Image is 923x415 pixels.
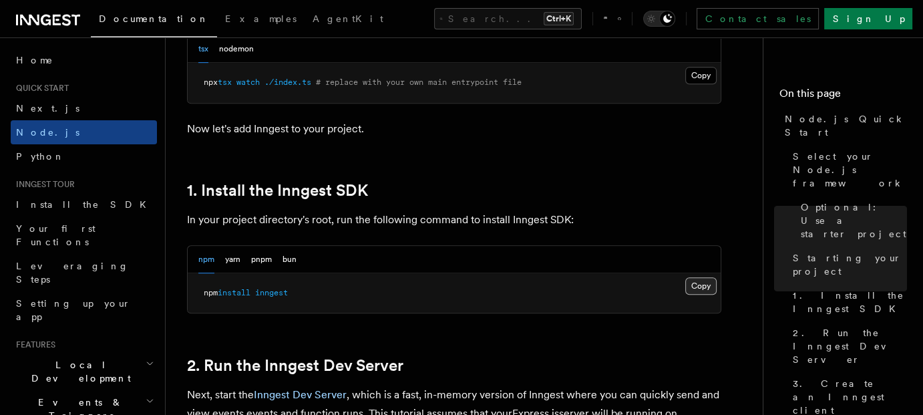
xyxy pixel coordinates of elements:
span: Home [16,53,53,67]
span: Node.js Quick Start [785,112,907,139]
span: Leveraging Steps [16,261,129,285]
a: Contact sales [697,8,819,29]
button: Search...Ctrl+K [434,8,582,29]
a: 2. Run the Inngest Dev Server [187,356,403,375]
span: Examples [225,13,297,24]
span: # replace with your own main entrypoint file [316,78,522,87]
a: Optional: Use a starter project [795,195,907,246]
span: Install the SDK [16,199,154,210]
a: Node.js Quick Start [779,107,907,144]
a: Node.js [11,120,157,144]
span: ./index.ts [264,78,311,87]
kbd: Ctrl+K [544,12,574,25]
a: Next.js [11,96,157,120]
a: Starting your project [787,246,907,283]
button: bun [283,246,297,273]
span: Python [16,151,65,162]
a: 2. Run the Inngest Dev Server [787,321,907,372]
span: Local Development [11,358,146,385]
span: watch [236,78,260,87]
span: Select your Node.js framework [793,150,907,190]
span: Features [11,339,55,350]
a: AgentKit [305,4,391,36]
span: Node.js [16,127,79,138]
button: Local Development [11,353,157,390]
button: yarn [225,246,240,273]
a: Setting up your app [11,291,157,329]
span: npm [204,288,218,297]
a: 1. Install the Inngest SDK [787,283,907,321]
span: Documentation [99,13,209,24]
p: Now let's add Inngest to your project. [187,120,721,138]
span: AgentKit [313,13,383,24]
span: Next.js [16,103,79,114]
a: Inngest Dev Server [254,388,347,401]
p: In your project directory's root, run the following command to install Inngest SDK: [187,211,721,229]
a: Install the SDK [11,192,157,217]
span: 2. Run the Inngest Dev Server [793,326,907,366]
span: Optional: Use a starter project [801,200,907,241]
a: Leveraging Steps [11,254,157,291]
button: npm [198,246,214,273]
a: 1. Install the Inngest SDK [187,181,368,200]
span: 1. Install the Inngest SDK [793,289,907,315]
a: Select your Node.js framework [787,144,907,195]
a: Python [11,144,157,168]
span: Starting your project [793,251,907,278]
button: Toggle dark mode [643,11,675,27]
a: Your first Functions [11,217,157,254]
span: Your first Functions [16,223,96,247]
a: Sign Up [824,8,912,29]
span: tsx [218,78,232,87]
button: Copy [685,277,717,295]
span: inngest [255,288,288,297]
a: Documentation [91,4,217,37]
button: pnpm [251,246,272,273]
span: install [218,288,250,297]
button: nodemon [219,35,254,63]
a: Home [11,48,157,72]
button: tsx [198,35,208,63]
h4: On this page [779,86,907,107]
span: Setting up your app [16,298,131,322]
span: Inngest tour [11,179,75,190]
span: Quick start [11,83,69,94]
button: Copy [685,67,717,84]
span: npx [204,78,218,87]
a: Examples [217,4,305,36]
